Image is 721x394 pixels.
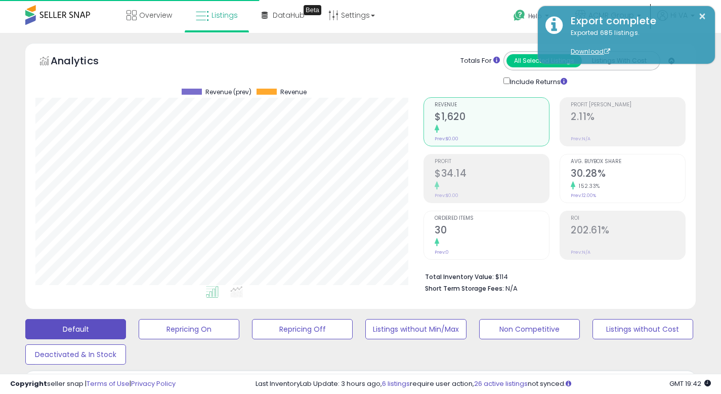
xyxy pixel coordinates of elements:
button: Default [25,319,126,339]
small: Prev: N/A [571,136,590,142]
button: × [698,10,706,23]
button: Listings without Cost [592,319,693,339]
span: Avg. Buybox Share [571,159,685,165]
h2: 2.11% [571,111,685,125]
div: Last InventoryLab Update: 3 hours ago, require user action, not synced. [256,379,711,389]
a: 6 listings [382,379,410,388]
h2: $34.14 [435,168,549,181]
small: Prev: 12.00% [571,192,596,199]
h5: Analytics [51,54,118,70]
span: DataHub [273,10,305,20]
a: Privacy Policy [131,379,176,388]
li: $114 [425,270,678,282]
button: Repricing Off [252,319,353,339]
span: Overview [139,10,172,20]
small: Prev: 0 [435,249,449,255]
button: All Selected Listings [506,54,582,67]
small: Prev: $0.00 [435,192,458,199]
span: Help [528,12,542,20]
div: seller snap | | [10,379,176,389]
h2: 30 [435,224,549,238]
h2: 202.61% [571,224,685,238]
a: Download [571,47,610,56]
strong: Copyright [10,379,47,388]
span: Profit [435,159,549,165]
small: 152.33% [575,182,600,190]
span: 2025-09-12 19:42 GMT [669,379,711,388]
div: Tooltip anchor [304,5,321,15]
h2: 30.28% [571,168,685,181]
div: Include Returns [496,75,579,87]
button: Non Competitive [479,319,580,339]
button: Repricing On [139,319,239,339]
a: 26 active listings [474,379,528,388]
span: ROI [571,216,685,221]
span: Profit [PERSON_NAME] [571,102,685,108]
span: Listings [211,10,238,20]
div: Export complete [563,14,707,28]
b: Short Term Storage Fees: [425,284,504,293]
a: Terms of Use [87,379,130,388]
a: Help [505,2,559,33]
span: Revenue (prev) [205,89,251,96]
div: Totals For [460,56,500,66]
h2: $1,620 [435,111,549,125]
span: Ordered Items [435,216,549,221]
span: N/A [505,284,518,293]
span: Revenue [280,89,307,96]
i: Get Help [513,9,526,22]
button: Deactivated & In Stock [25,344,126,365]
span: Revenue [435,102,549,108]
button: Listings without Min/Max [365,319,466,339]
small: Prev: N/A [571,249,590,255]
b: Total Inventory Value: [425,272,494,281]
small: Prev: $0.00 [435,136,458,142]
div: Exported 685 listings. [563,28,707,57]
